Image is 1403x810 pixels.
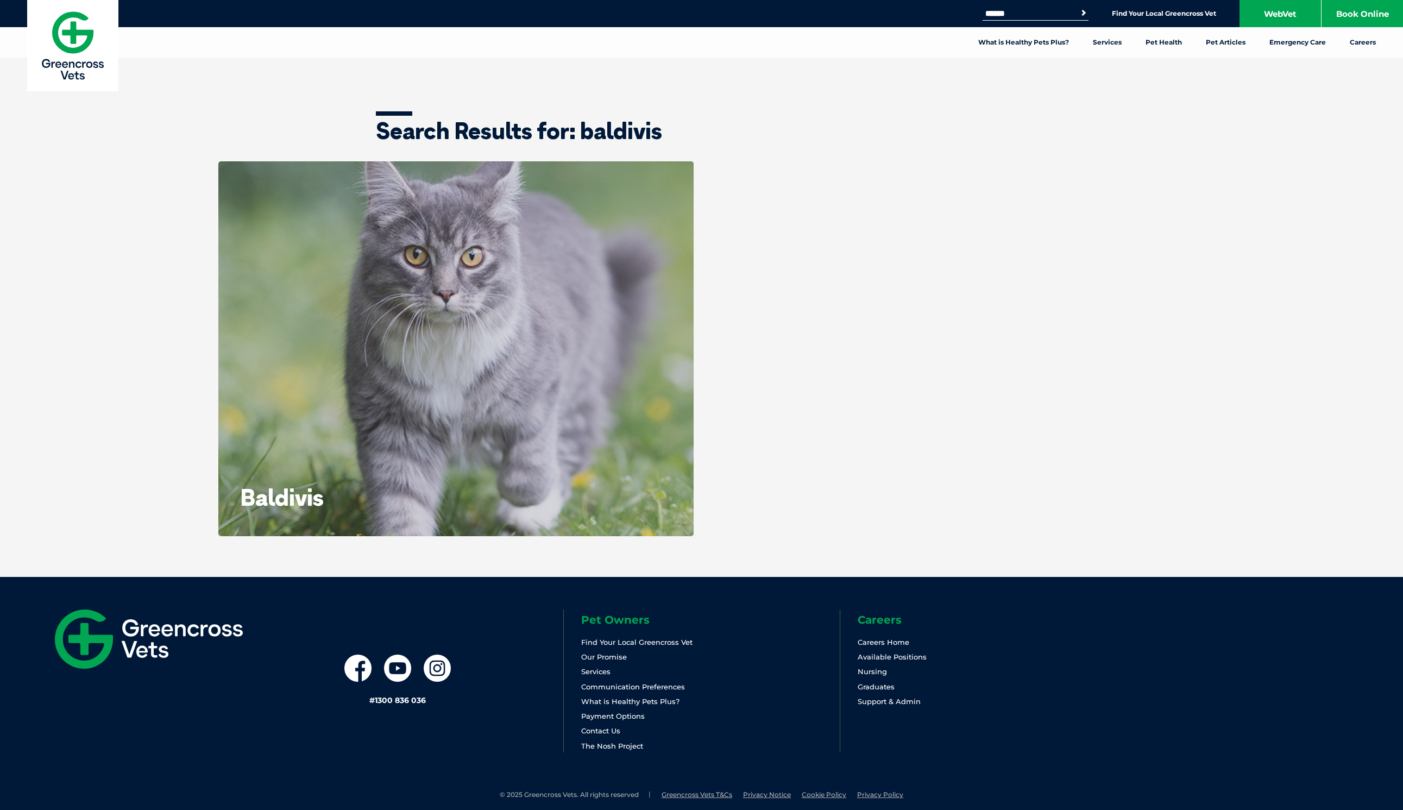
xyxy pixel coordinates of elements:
a: Services [1081,27,1134,58]
a: Graduates [858,682,895,691]
a: Nursing [858,667,887,676]
a: Find Your Local Greencross Vet [581,638,693,646]
span: # [369,695,375,705]
a: Careers [1338,27,1388,58]
a: Careers Home [858,638,909,646]
a: Emergency Care [1257,27,1338,58]
h1: Search Results for: baldivis [376,120,1028,142]
a: Available Positions [858,652,927,661]
a: Privacy Policy [857,790,903,799]
a: What is Healthy Pets Plus? [966,27,1081,58]
a: What is Healthy Pets Plus? [581,697,680,706]
a: #1300 836 036 [369,695,426,705]
a: Privacy Notice [743,790,791,799]
a: Services [581,667,611,676]
a: Cookie Policy [802,790,846,799]
a: Contact Us [581,726,620,735]
h6: Careers [858,614,1116,625]
button: Search [1078,8,1089,18]
li: © 2025 Greencross Vets. All rights reserved [500,790,651,800]
a: The Nosh Project [581,742,643,750]
a: Communication Preferences [581,682,685,691]
a: Support & Admin [858,697,921,706]
a: Our Promise [581,652,627,661]
a: Baldivis [240,483,324,512]
a: Pet Articles [1194,27,1257,58]
a: Find Your Local Greencross Vet [1112,9,1216,18]
a: Pet Health [1134,27,1194,58]
a: Greencross Vets T&Cs [662,790,732,799]
a: Payment Options [581,712,645,720]
h6: Pet Owners [581,614,840,625]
